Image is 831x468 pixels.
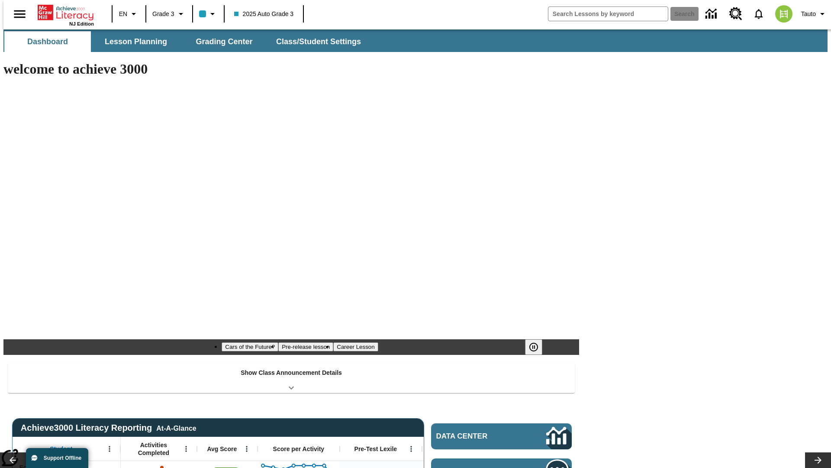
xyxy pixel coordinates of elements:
button: Select a new avatar [770,3,798,25]
span: Data Center [436,432,517,441]
button: Slide 3 Career Lesson [333,342,378,351]
a: Notifications [747,3,770,25]
button: Support Offline [26,448,88,468]
button: Lesson carousel, Next [805,452,831,468]
p: Show Class Announcement Details [241,368,342,377]
div: Home [38,3,94,26]
span: Grade 3 [152,10,174,19]
span: Avg Score [207,445,237,453]
a: Data Center [431,423,572,449]
div: SubNavbar [3,31,369,52]
span: Tauto [801,10,816,19]
button: Open Menu [405,442,418,455]
button: Grade: Grade 3, Select a grade [149,6,190,22]
span: Activities Completed [125,441,182,457]
a: Resource Center, Will open in new tab [724,2,747,26]
div: SubNavbar [3,29,828,52]
button: Slide 1 Cars of the Future? [222,342,278,351]
span: NJ Edition [69,21,94,26]
button: Lesson Planning [93,31,179,52]
img: avatar image [775,5,792,23]
button: Dashboard [4,31,91,52]
span: 2025 Auto Grade 3 [234,10,294,19]
button: Open side menu [7,1,32,27]
span: EN [119,10,127,19]
button: Profile/Settings [798,6,831,22]
span: Pre-Test Lexile [354,445,397,453]
button: Grading Center [181,31,267,52]
button: Pause [525,339,542,355]
span: Achieve3000 Literacy Reporting [21,423,196,433]
a: Data Center [700,2,724,26]
button: Open Menu [180,442,193,455]
button: Slide 2 Pre-release lesson [278,342,333,351]
h1: welcome to achieve 3000 [3,61,579,77]
span: Score per Activity [273,445,325,453]
input: search field [548,7,668,21]
button: Class/Student Settings [269,31,368,52]
button: Language: EN, Select a language [115,6,143,22]
span: Student [50,445,72,453]
span: Support Offline [44,455,81,461]
button: Open Menu [240,442,253,455]
a: Home [38,4,94,21]
button: Open Menu [103,442,116,455]
div: At-A-Glance [156,423,196,432]
div: Pause [525,339,551,355]
div: Show Class Announcement Details [8,363,575,393]
button: Class color is light blue. Change class color [196,6,221,22]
